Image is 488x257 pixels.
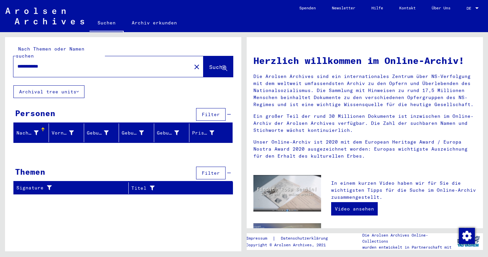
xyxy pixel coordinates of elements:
[246,235,336,242] div: |
[89,15,124,32] a: Suchen
[246,235,272,242] a: Impressum
[202,170,220,176] span: Filter
[13,85,84,98] button: Archival tree units
[5,8,84,24] img: Arolsen_neg.svg
[157,127,189,138] div: Geburtsdatum
[157,130,179,137] div: Geburtsdatum
[122,127,154,138] div: Geburt‏
[49,123,84,142] mat-header-cell: Vorname
[122,130,144,137] div: Geburt‏
[459,228,475,244] img: Zustimmung ändern
[362,232,453,244] p: Die Arolsen Archives Online-Collections
[15,107,55,119] div: Personen
[203,56,233,77] button: Suche
[16,127,49,138] div: Nachname
[253,175,321,212] img: video.jpg
[192,130,214,137] div: Prisoner #
[209,64,226,70] span: Suche
[459,228,475,244] div: Zustimmung ändern
[14,123,49,142] mat-header-cell: Nachname
[456,233,481,250] img: yv_logo.png
[52,130,74,137] div: Vorname
[253,73,476,108] p: Die Arolsen Archives sind ein internationales Zentrum über NS-Verfolgung mit dem weltweit umfasse...
[196,108,226,121] button: Filter
[124,15,185,31] a: Archiv erkunden
[202,111,220,117] span: Filter
[196,167,226,179] button: Filter
[246,242,336,248] p: Copyright © Arolsen Archives, 2021
[16,183,128,193] div: Signature
[193,63,201,71] mat-icon: close
[253,139,476,160] p: Unser Online-Archiv ist 2020 mit dem European Heritage Award / Europa Nostra Award 2020 ausgezeic...
[192,127,224,138] div: Prisoner #
[52,127,84,138] div: Vorname
[253,54,476,68] h1: Herzlich willkommen im Online-Archiv!
[331,180,476,201] p: In einem kurzen Video haben wir für Sie die wichtigsten Tipps für die Suche im Online-Archiv zusa...
[87,127,119,138] div: Geburtsname
[119,123,154,142] mat-header-cell: Geburt‏
[467,6,474,11] span: DE
[87,130,109,137] div: Geburtsname
[190,60,203,73] button: Clear
[131,185,216,192] div: Titel
[189,123,232,142] mat-header-cell: Prisoner #
[16,46,84,59] mat-label: Nach Themen oder Namen suchen
[331,202,378,216] a: Video ansehen
[276,235,336,242] a: Datenschutzerklärung
[84,123,119,142] mat-header-cell: Geburtsname
[362,244,453,250] p: wurden entwickelt in Partnerschaft mit
[16,130,39,137] div: Nachname
[154,123,189,142] mat-header-cell: Geburtsdatum
[131,183,225,193] div: Titel
[16,184,120,191] div: Signature
[253,113,476,134] p: Ein großer Teil der rund 30 Millionen Dokumente ist inzwischen im Online-Archiv der Arolsen Archi...
[15,166,45,178] div: Themen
